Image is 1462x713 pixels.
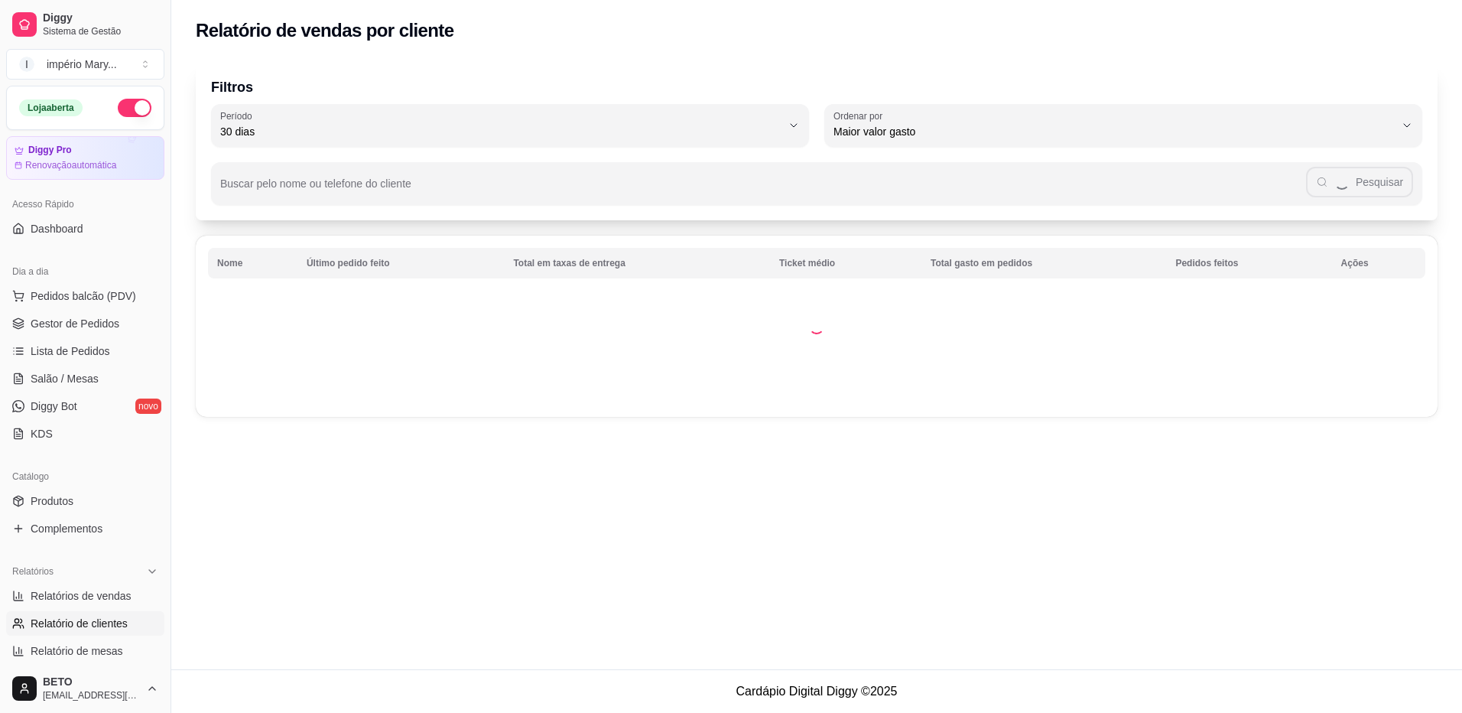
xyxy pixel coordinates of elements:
span: Produtos [31,493,73,509]
a: KDS [6,422,164,446]
span: Diggy [43,11,158,25]
a: Gestor de Pedidos [6,311,164,336]
span: BETO [43,676,140,689]
input: Buscar pelo nome ou telefone do cliente [220,182,1306,197]
a: Diggy ProRenovaçãoautomática [6,136,164,180]
button: Alterar Status [118,99,151,117]
span: Pedidos balcão (PDV) [31,288,136,304]
div: Acesso Rápido [6,192,164,217]
div: Catálogo [6,464,164,489]
span: Dashboard [31,221,83,236]
button: Pedidos balcão (PDV) [6,284,164,308]
span: Complementos [31,521,102,536]
span: [EMAIL_ADDRESS][DOMAIN_NAME] [43,689,140,702]
button: Ordenar porMaior valor gasto [824,104,1422,147]
a: Diggy Botnovo [6,394,164,418]
div: Loading [809,319,824,334]
button: BETO[EMAIL_ADDRESS][DOMAIN_NAME] [6,670,164,707]
a: DiggySistema de Gestão [6,6,164,43]
div: império Mary ... [47,57,117,72]
button: Select a team [6,49,164,80]
span: Relatórios de vendas [31,588,132,604]
span: 30 dias [220,124,781,139]
span: Relatório de mesas [31,643,123,659]
div: Loja aberta [19,99,83,116]
a: Complementos [6,516,164,541]
span: Gestor de Pedidos [31,316,119,331]
span: Diggy Bot [31,399,77,414]
span: I [19,57,34,72]
p: Filtros [211,77,1422,98]
label: Ordenar por [833,109,888,122]
div: Dia a dia [6,259,164,284]
article: Diggy Pro [28,145,72,156]
span: Lista de Pedidos [31,343,110,359]
a: Relatório de mesas [6,639,164,663]
button: Período30 dias [211,104,809,147]
a: Dashboard [6,217,164,241]
a: Relatórios de vendas [6,584,164,608]
a: Lista de Pedidos [6,339,164,363]
article: Renovação automática [25,159,116,171]
span: Maior valor gasto [833,124,1395,139]
span: Sistema de Gestão [43,25,158,37]
span: KDS [31,426,53,441]
h2: Relatório de vendas por cliente [196,18,454,43]
a: Salão / Mesas [6,366,164,391]
a: Relatório de clientes [6,611,164,636]
span: Relatórios [12,565,54,578]
a: Produtos [6,489,164,513]
footer: Cardápio Digital Diggy © 2025 [171,669,1462,713]
span: Relatório de clientes [31,616,128,631]
span: Salão / Mesas [31,371,99,386]
label: Período [220,109,257,122]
